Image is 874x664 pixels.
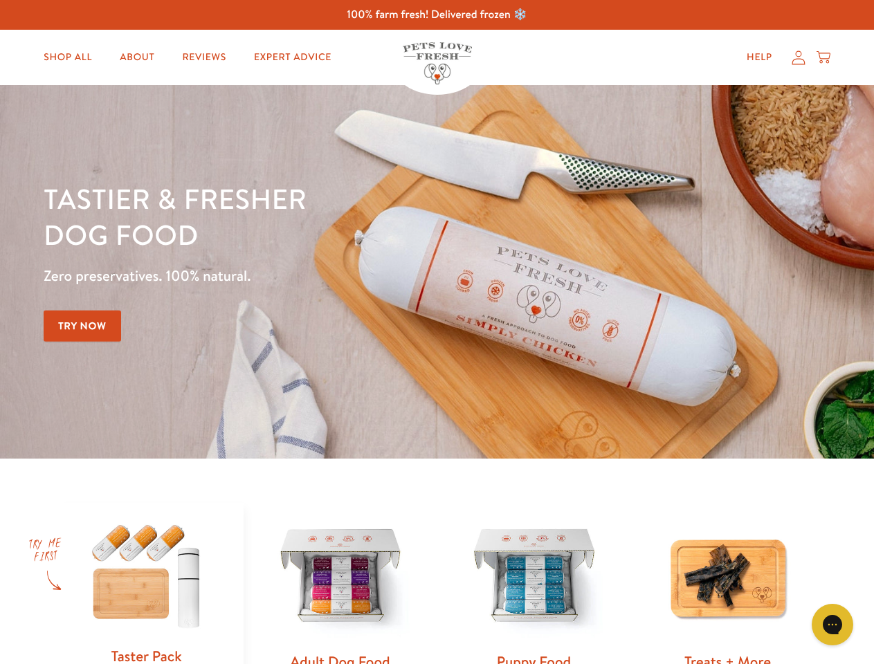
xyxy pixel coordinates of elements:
[171,44,237,71] a: Reviews
[403,42,472,84] img: Pets Love Fresh
[44,181,568,252] h1: Tastier & fresher dog food
[44,264,568,288] p: Zero preservatives. 100% natural.
[736,44,783,71] a: Help
[109,44,165,71] a: About
[44,311,121,342] a: Try Now
[805,599,860,650] iframe: Gorgias live chat messenger
[33,44,103,71] a: Shop All
[243,44,343,71] a: Expert Advice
